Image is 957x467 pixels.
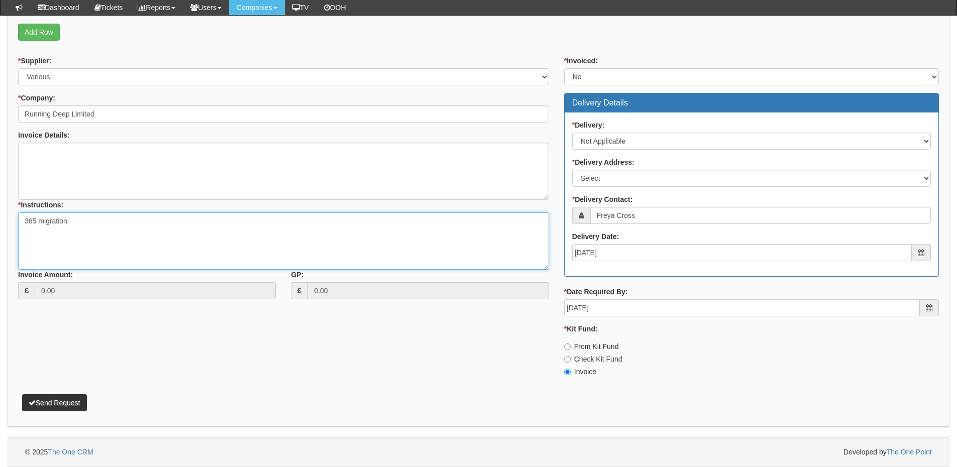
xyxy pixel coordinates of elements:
[18,93,55,103] label: Company:
[564,341,619,352] label: From Kit Fund
[572,98,931,107] h3: Delivery Details
[572,231,619,242] label: Delivery Date:
[291,270,303,280] label: GP:
[18,200,63,210] label: Instructions:
[564,287,628,297] label: Date Required By:
[843,447,932,457] span: Developed by
[18,270,73,280] label: Invoice Amount:
[25,448,93,456] span: © 2025
[564,369,571,375] input: Invoice
[48,448,93,456] a: The One CRM
[572,194,633,204] label: Delivery Contact:
[564,356,571,363] input: Check Kit Fund
[18,56,51,66] label: Supplier:
[18,130,70,140] label: Invoice Details:
[572,157,634,167] label: Delivery Address:
[572,120,605,130] label: Delivery:
[564,354,622,364] label: Check Kit Fund
[564,56,598,66] label: Invoiced:
[22,394,87,411] button: Send Request
[564,343,571,350] input: From Kit Fund
[564,324,598,334] label: Kit Fund:
[18,24,60,41] a: Add Row
[887,448,932,456] a: The One Point
[564,367,596,377] label: Invoice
